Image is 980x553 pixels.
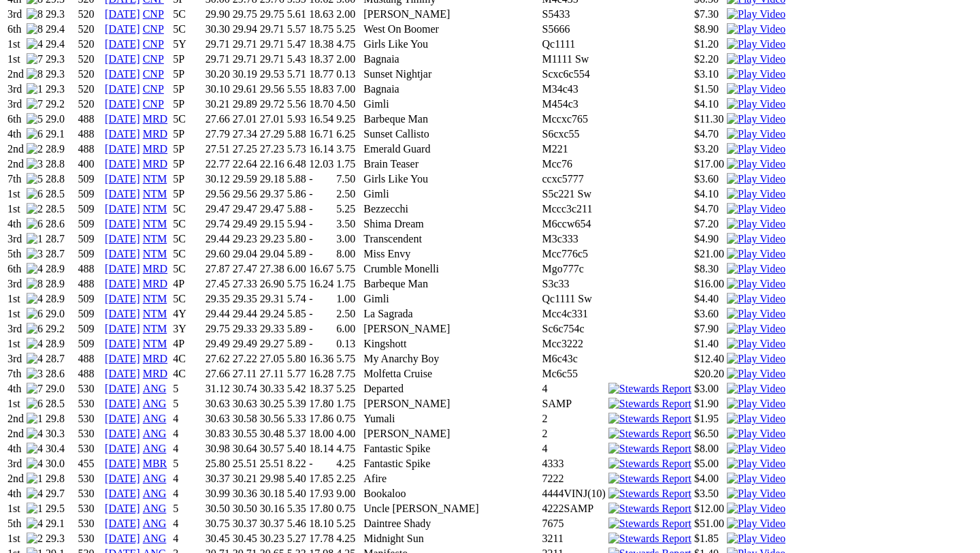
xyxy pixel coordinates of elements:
[105,113,140,125] a: [DATE]
[143,398,167,409] a: ANG
[727,188,785,200] img: Play Video
[105,233,140,244] a: [DATE]
[608,503,691,515] img: Stewards Report
[27,443,43,455] img: 4
[143,158,167,170] a: MRD
[45,22,76,36] td: 29.4
[259,112,285,126] td: 27.01
[727,353,785,365] img: Play Video
[7,112,24,126] td: 6th
[143,188,167,200] a: NTM
[143,83,164,95] a: CNP
[78,97,103,111] td: 520
[308,52,334,66] td: 18.37
[143,488,167,499] a: ANG
[105,38,140,50] a: [DATE]
[143,443,167,454] a: ANG
[172,127,203,141] td: 5P
[727,503,785,514] a: View replay
[7,97,24,111] td: 3rd
[608,458,691,470] img: Stewards Report
[27,23,43,35] img: 8
[541,67,606,81] td: Scxc6c554
[232,82,258,96] td: 29.61
[608,488,691,500] img: Stewards Report
[205,37,231,51] td: 29.71
[27,458,43,470] img: 4
[287,67,307,81] td: 5.71
[727,458,785,469] a: View replay
[232,67,258,81] td: 30.19
[205,112,231,126] td: 27.66
[172,67,203,81] td: 5P
[105,143,140,155] a: [DATE]
[308,112,334,126] td: 16.54
[232,112,258,126] td: 27.01
[727,98,785,110] a: View replay
[287,97,307,111] td: 5.56
[105,398,140,409] a: [DATE]
[105,353,140,364] a: [DATE]
[172,112,203,126] td: 5C
[541,97,606,111] td: M454c3
[45,37,76,51] td: 29.4
[172,37,203,51] td: 5Y
[727,233,785,244] a: View replay
[7,127,24,141] td: 4th
[727,8,785,20] a: View replay
[45,67,76,81] td: 29.3
[7,52,24,66] td: 1st
[727,338,785,349] a: View replay
[727,413,785,424] a: View replay
[27,263,43,275] img: 4
[45,82,76,96] td: 29.3
[172,52,203,66] td: 5P
[727,38,785,50] a: View replay
[105,23,140,35] a: [DATE]
[727,23,785,35] a: View replay
[143,518,167,529] a: ANG
[727,8,785,20] img: Play Video
[232,7,258,21] td: 29.75
[259,7,285,21] td: 29.75
[143,233,167,244] a: NTM
[608,428,691,440] img: Stewards Report
[727,98,785,110] img: Play Video
[27,203,43,215] img: 2
[727,248,785,259] a: View replay
[143,323,167,334] a: NTM
[105,368,140,379] a: [DATE]
[105,188,140,200] a: [DATE]
[143,173,167,185] a: NTM
[232,52,258,66] td: 29.71
[608,473,691,485] img: Stewards Report
[45,97,76,111] td: 29.2
[287,52,307,66] td: 5.43
[727,353,785,364] a: View replay
[693,37,725,51] td: $1.20
[105,53,140,65] a: [DATE]
[541,82,606,96] td: M34c43
[727,383,785,394] a: View replay
[608,533,691,545] img: Stewards Report
[693,97,725,111] td: $4.10
[27,113,43,125] img: 5
[363,97,540,111] td: Gimli
[27,8,43,20] img: 8
[143,113,167,125] a: MRD
[727,143,785,155] img: Play Video
[105,263,140,274] a: [DATE]
[7,22,24,36] td: 6th
[205,7,231,21] td: 29.90
[541,37,606,51] td: Qc1111
[205,22,231,36] td: 30.30
[727,53,785,65] img: Play Video
[727,488,785,500] img: Play Video
[727,503,785,515] img: Play Video
[143,458,167,469] a: MBR
[143,263,167,274] a: MRD
[727,203,785,215] a: View replay
[363,82,540,96] td: Bagnaia
[205,52,231,66] td: 29.71
[259,37,285,51] td: 29.71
